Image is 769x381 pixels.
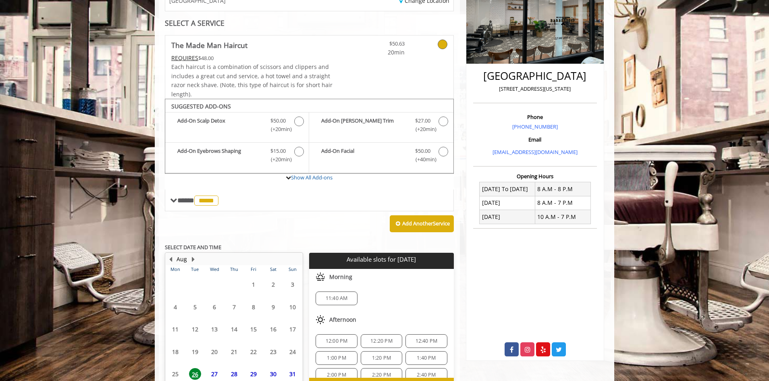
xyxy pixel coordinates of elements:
button: Previous Month [167,255,174,264]
th: Sun [283,265,303,273]
div: 11:40 AM [316,291,357,305]
img: afternoon slots [316,315,325,325]
span: Each haircut is a combination of scissors and clippers and includes a great cut and service, a ho... [171,63,333,98]
span: (+20min ) [266,155,290,164]
span: 31 [287,368,299,380]
div: The Made Man Haircut Add-onS [165,99,454,174]
span: 12:20 PM [370,338,393,344]
b: SUGGESTED ADD-ONS [171,102,231,110]
div: 12:00 PM [316,334,357,348]
h3: Opening Hours [473,173,597,179]
label: Add-On Facial [313,147,449,166]
div: SELECT A SERVICE [165,19,454,27]
td: [DATE] [480,196,535,210]
label: Add-On Eyebrows Shaping [169,147,305,166]
a: [EMAIL_ADDRESS][DOMAIN_NAME] [493,148,578,156]
div: 1:40 PM [405,351,447,365]
a: $50.63 [357,35,405,57]
label: Add-On Scalp Detox [169,117,305,135]
span: 2:00 PM [327,372,346,378]
td: 8 A.M - 8 P.M [535,182,590,196]
b: Add-On Scalp Detox [177,117,262,133]
th: Mon [166,265,185,273]
img: morning slots [316,272,325,282]
span: Morning [329,274,352,280]
span: 2:20 PM [372,372,391,378]
td: [DATE] [480,210,535,224]
span: 27 [208,368,220,380]
label: Add-On Beard Trim [313,117,449,135]
th: Fri [244,265,263,273]
button: Next Month [190,255,196,264]
b: The Made Man Haircut [171,40,247,51]
div: 1:00 PM [316,351,357,365]
span: 28 [228,368,240,380]
span: 11:40 AM [326,295,348,302]
span: 26 [189,368,201,380]
h3: Email [475,137,595,142]
span: $50.00 [415,147,430,155]
span: 12:00 PM [326,338,348,344]
b: Add Another Service [402,220,450,227]
td: 8 A.M - 7 P.M [535,196,590,210]
b: Add-On [PERSON_NAME] Trim [321,117,407,133]
span: $27.00 [415,117,430,125]
p: [STREET_ADDRESS][US_STATE] [475,85,595,93]
p: Available slots for [DATE] [312,256,450,263]
span: $15.00 [270,147,286,155]
a: [PHONE_NUMBER] [512,123,558,130]
span: (+20min ) [411,125,434,133]
span: 29 [247,368,260,380]
b: Add-On Eyebrows Shaping [177,147,262,164]
b: Add-On Facial [321,147,407,164]
th: Wed [205,265,224,273]
span: 20min [357,48,405,57]
span: $50.00 [270,117,286,125]
td: [DATE] To [DATE] [480,182,535,196]
span: 30 [267,368,279,380]
span: 1:00 PM [327,355,346,361]
a: Show All Add-ons [291,174,333,181]
div: 12:40 PM [405,334,447,348]
div: 1:20 PM [361,351,402,365]
button: Add AnotherService [390,215,454,232]
span: 12:40 PM [416,338,438,344]
div: $48.00 [171,54,333,62]
b: SELECT DATE AND TIME [165,244,221,251]
span: 1:40 PM [417,355,436,361]
th: Tue [185,265,204,273]
h3: Phone [475,114,595,120]
td: 10 A.M - 7 P.M [535,210,590,224]
span: 1:20 PM [372,355,391,361]
th: Thu [224,265,243,273]
div: 12:20 PM [361,334,402,348]
button: Aug [177,255,187,264]
h2: [GEOGRAPHIC_DATA] [475,70,595,82]
span: This service needs some Advance to be paid before we block your appointment [171,54,198,62]
span: Afternoon [329,316,356,323]
span: (+40min ) [411,155,434,164]
th: Sat [263,265,283,273]
span: (+20min ) [266,125,290,133]
span: 2:40 PM [417,372,436,378]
